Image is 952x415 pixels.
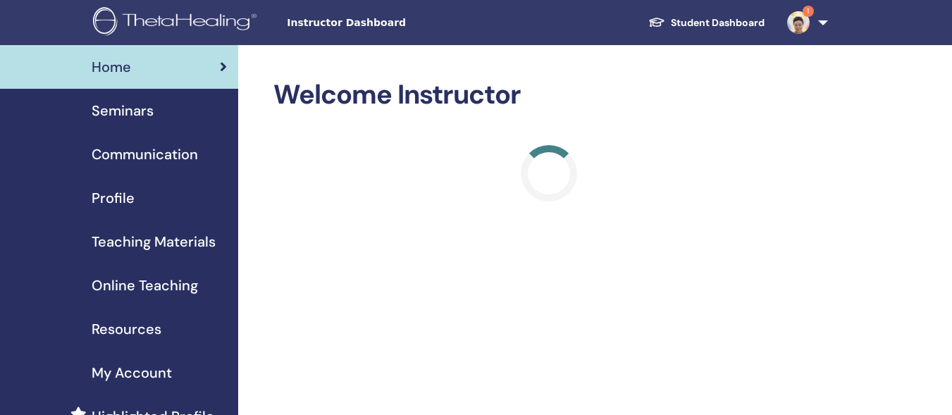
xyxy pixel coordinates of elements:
span: Profile [92,187,135,209]
span: Home [92,56,131,78]
span: Online Teaching [92,275,198,296]
span: 1 [803,6,814,17]
span: Teaching Materials [92,231,216,252]
span: Communication [92,144,198,165]
h2: Welcome Instructor [273,79,825,111]
span: Seminars [92,100,154,121]
span: My Account [92,362,172,383]
img: default.jpg [787,11,810,34]
span: Resources [92,318,161,340]
span: Instructor Dashboard [287,16,498,30]
img: graduation-cap-white.svg [648,16,665,28]
img: logo.png [93,7,261,39]
a: Student Dashboard [637,10,776,36]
